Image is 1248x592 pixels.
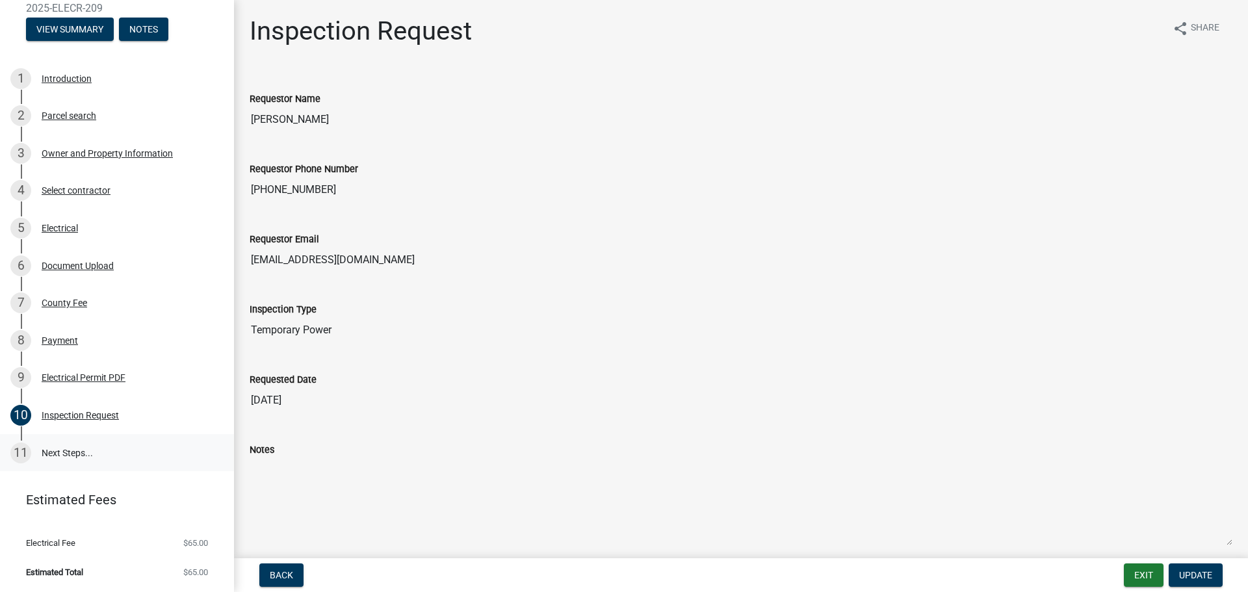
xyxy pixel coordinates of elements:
span: $65.00 [183,568,208,576]
h1: Inspection Request [250,16,472,47]
div: Select contractor [42,186,110,195]
div: 7 [10,292,31,313]
wm-modal-confirm: Summary [26,25,114,35]
span: 2025-ELECR-209 [26,2,208,14]
div: Parcel search [42,111,96,120]
label: Requestor Name [250,95,320,104]
i: share [1173,21,1188,36]
div: 6 [10,255,31,276]
div: 1 [10,68,31,89]
button: shareShare [1162,16,1230,41]
div: Inspection Request [42,411,119,420]
wm-inspection-request-activity-view: to requestor. [250,73,1232,586]
button: Back [259,563,304,587]
button: Exit [1124,563,1163,587]
button: View Summary [26,18,114,41]
div: Owner and Property Information [42,149,173,158]
div: County Fee [42,298,87,307]
label: Notes [250,446,274,455]
div: 2 [10,105,31,126]
div: 10 [10,405,31,426]
a: Estimated Fees [10,487,213,513]
div: 5 [10,218,31,238]
label: Requestor Phone Number [250,165,358,174]
label: Requested Date [250,376,317,385]
div: 4 [10,180,31,201]
div: 8 [10,330,31,351]
label: Requestor Email [250,235,319,244]
span: Update [1179,570,1212,580]
span: Back [270,570,293,580]
div: Electrical Permit PDF [42,373,125,382]
div: Document Upload [42,261,114,270]
span: Electrical Fee [26,539,75,547]
div: Payment [42,336,78,345]
span: Estimated Total [26,568,83,576]
div: 11 [10,443,31,463]
wm-modal-confirm: Notes [119,25,168,35]
span: Share [1191,21,1219,36]
div: 9 [10,367,31,388]
button: Notes [119,18,168,41]
div: Introduction [42,74,92,83]
label: Inspection Type [250,305,317,315]
div: Electrical [42,224,78,233]
button: Update [1169,563,1223,587]
span: $65.00 [183,539,208,547]
div: 3 [10,143,31,164]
